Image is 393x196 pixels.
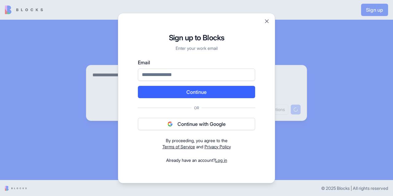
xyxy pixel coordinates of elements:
[138,138,255,150] div: and
[138,157,255,163] div: Already have an account?
[215,158,227,163] a: Log in
[204,144,231,149] a: Privacy Policy
[192,106,202,110] span: Or
[138,33,255,43] h1: Sign up to Blocks
[138,138,255,144] div: By proceeding, you agree to the
[264,18,270,24] button: Close
[168,122,173,126] img: google logo
[162,144,195,149] a: Terms of Service
[138,118,255,130] button: Continue with Google
[138,45,255,51] p: Enter your work email
[138,86,255,98] button: Continue
[138,59,255,66] label: Email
